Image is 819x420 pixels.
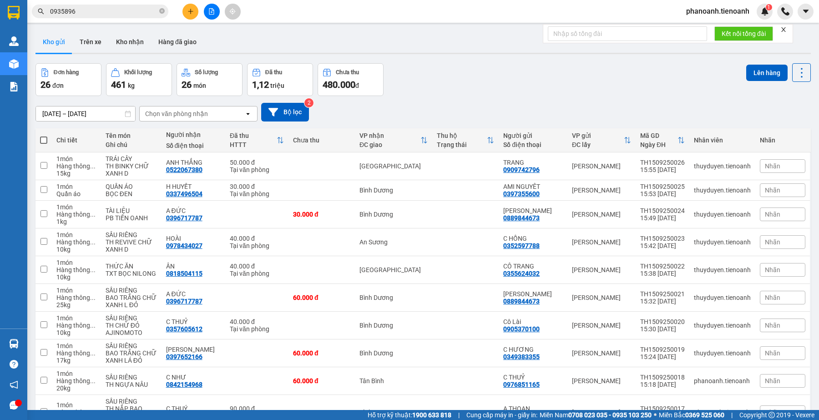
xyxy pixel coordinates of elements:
div: [PERSON_NAME] [572,266,631,273]
span: ... [90,294,96,301]
div: TH1509250020 [640,318,685,325]
button: Hàng đã giao [151,31,204,53]
button: Kho nhận [109,31,151,53]
div: TH1509250025 [640,183,685,190]
div: TH1509250019 [640,346,685,353]
div: 1 món [56,342,96,349]
button: plus [182,4,198,20]
div: 0352597788 [503,242,540,249]
span: phanoanh.tienoanh [679,5,757,17]
img: warehouse-icon [9,59,19,69]
div: 0355624032 [503,270,540,277]
button: caret-down [798,4,814,20]
span: close-circle [159,8,165,14]
div: Tại văn phòng [230,190,284,197]
div: 0909742796 [503,166,540,173]
div: 0905370100 [503,325,540,333]
div: C THUỶ [503,374,563,381]
div: 25 kg [56,301,96,309]
span: món [193,82,206,89]
span: ... [90,266,96,273]
div: 1 kg [56,218,96,225]
div: Khối lượng [124,69,152,76]
img: warehouse-icon [9,339,19,349]
div: TH NGỰA NÂU [106,381,157,388]
div: Bình Dương [359,211,428,218]
div: H HUYẾT [166,183,221,190]
div: 1 món [56,401,96,409]
span: Miền Bắc [659,410,724,420]
span: plus [187,8,194,15]
div: TRANG [503,159,563,166]
div: Thu hộ [437,132,487,139]
div: Hàng thông thường [56,162,96,170]
span: Nhãn [765,162,780,170]
div: Ngày ĐH [640,141,677,148]
div: 1 món [56,259,96,266]
div: 15:30 [DATE] [640,325,685,333]
span: | [458,410,460,420]
th: Toggle SortBy [225,128,288,152]
span: 26 [40,79,51,90]
div: Chưa thu [293,137,350,144]
span: Cung cấp máy in - giấy in: [466,410,537,420]
div: thuyduyen.tienoanh [694,294,751,301]
img: icon-new-feature [761,7,769,15]
button: aim [225,4,241,20]
span: | [731,410,733,420]
div: 50.000 đ [230,159,284,166]
strong: 1900 633 818 [412,411,451,419]
div: 15 kg [56,170,96,177]
div: Tại văn phòng [230,325,284,333]
div: Bình Dương [359,294,428,301]
div: LÊ NHẬT [166,346,221,353]
div: 1 món [56,183,96,190]
div: 30.000 đ [293,211,350,218]
div: SẦU RIÊNG [106,231,157,238]
strong: 0708 023 035 - 0935 103 250 [568,411,652,419]
span: Hỗ trợ kỹ thuật: [368,410,451,420]
div: TH BINKY CHỮ XANH D [106,162,157,177]
div: Bình Dương [359,409,428,416]
div: THỨC ĂN [106,263,157,270]
div: 30.000 đ [230,183,284,190]
div: A ĐỨC [166,290,221,298]
div: thuyduyen.tienoanh [694,266,751,273]
div: SẦU RIÊNG [106,398,157,405]
div: Tại văn phòng [230,242,284,249]
div: 1 món [56,287,96,294]
div: An Sương [359,238,428,246]
div: thuyduyen.tienoanh [694,238,751,246]
button: Chưa thu480.000đ [318,63,384,96]
div: Hàng thông thường [56,294,96,301]
div: Hàng thông thường [56,409,96,416]
div: BAO TRẮNG CHỮ XANH L ĐỎ [106,294,157,309]
span: notification [10,380,18,389]
div: [PERSON_NAME] [572,349,631,357]
span: aim [229,8,236,15]
span: question-circle [10,360,18,369]
sup: 2 [304,98,313,107]
button: Khối lượng461kg [106,63,172,96]
sup: 1 [766,4,772,10]
div: Hàng thông thường [56,238,96,246]
div: Đã thu [230,132,277,139]
div: 10 kg [56,329,96,336]
div: Người nhận [166,131,221,138]
div: 20 kg [56,385,96,392]
span: copyright [768,412,775,418]
div: phanoanh.tienoanh [694,377,751,385]
div: 90.000 đ [230,405,284,412]
div: AMI NGUYÊT [503,183,563,190]
div: TH1509250021 [640,290,685,298]
div: C THUỶ [166,318,221,325]
span: đơn [52,82,64,89]
div: 15:55 [DATE] [640,166,685,173]
span: 480.000 [323,79,355,90]
span: ... [90,162,96,170]
div: TH1509250018 [640,374,685,381]
div: HOÀI PHƯƠNG [503,290,563,298]
span: Nhãn [765,211,780,218]
div: Nhãn [760,137,805,144]
div: [PERSON_NAME] [572,322,631,329]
